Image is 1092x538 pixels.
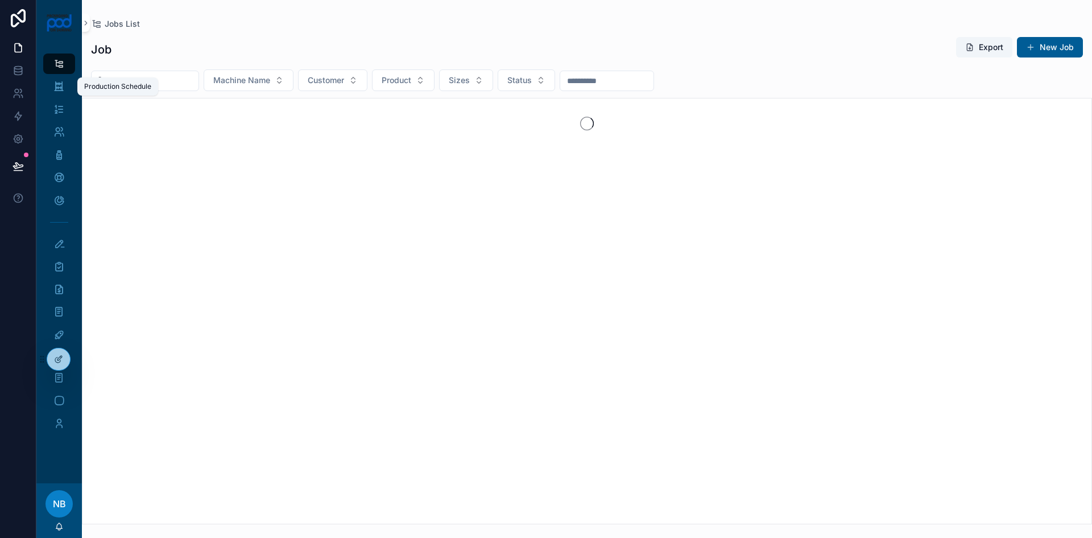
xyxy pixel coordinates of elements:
span: Product [382,75,411,86]
button: Select Button [372,69,435,91]
img: App logo [46,14,73,32]
button: Select Button [439,69,493,91]
button: Export [956,37,1012,58]
span: Jobs List [105,18,140,30]
span: Customer [308,75,344,86]
button: Select Button [204,69,293,91]
span: Status [507,75,532,86]
button: Select Button [298,69,367,91]
a: Jobs List [91,18,140,30]
div: scrollable content [36,46,82,449]
div: Production Schedule [84,82,151,91]
span: NB [53,497,66,511]
button: Select Button [498,69,555,91]
button: New Job [1017,37,1083,58]
h1: Job [91,42,111,58]
span: Machine Name [213,75,270,86]
span: Sizes [449,75,470,86]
